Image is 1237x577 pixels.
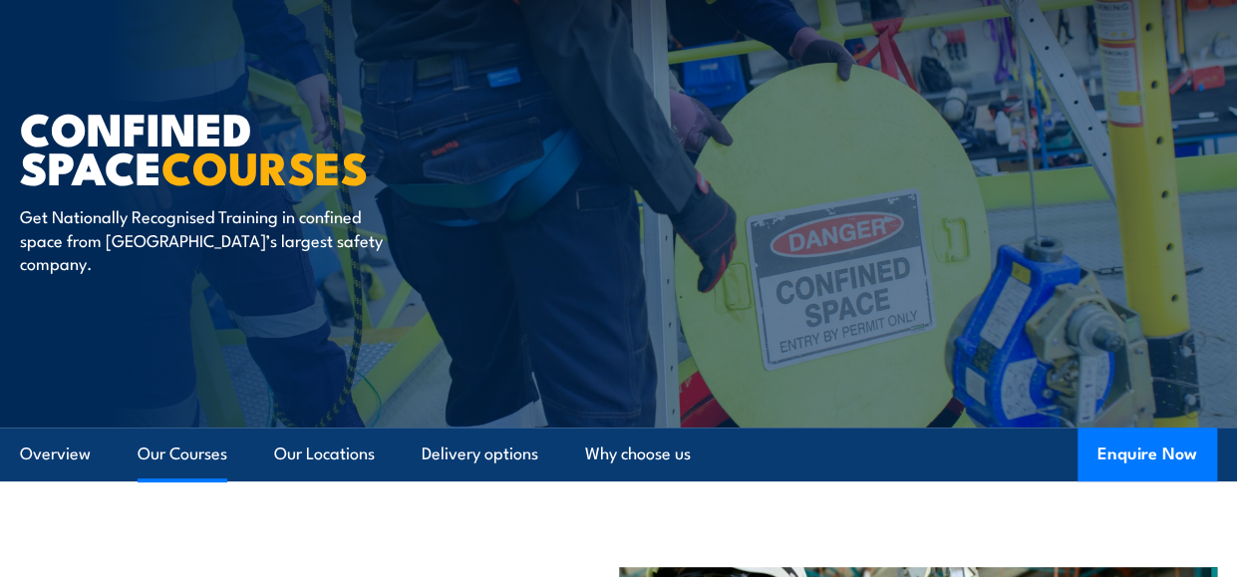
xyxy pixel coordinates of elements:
h1: Confined Space [20,108,512,185]
button: Enquire Now [1078,428,1217,481]
p: Get Nationally Recognised Training in confined space from [GEOGRAPHIC_DATA]’s largest safety comp... [20,204,384,274]
a: Delivery options [422,428,538,480]
a: Why choose us [585,428,691,480]
a: Overview [20,428,91,480]
a: Our Courses [138,428,227,480]
strong: COURSES [161,132,368,200]
a: Our Locations [274,428,375,480]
